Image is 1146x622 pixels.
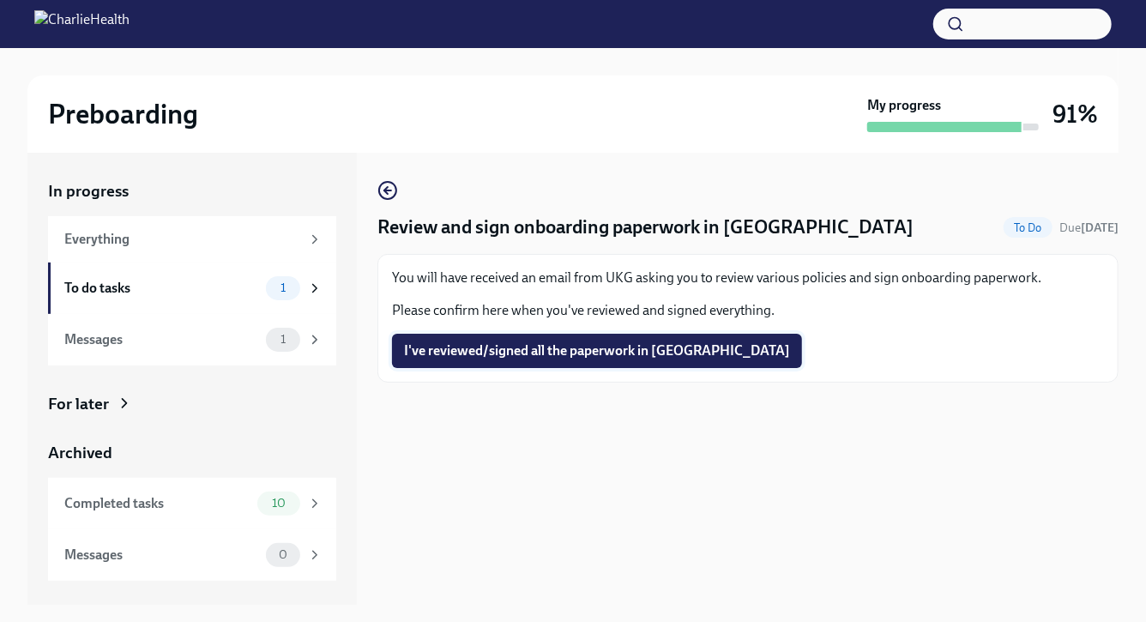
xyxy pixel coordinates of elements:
[64,330,259,349] div: Messages
[34,10,130,38] img: CharlieHealth
[1004,221,1053,234] span: To Do
[64,279,259,298] div: To do tasks
[48,216,336,263] a: Everything
[1059,220,1119,235] span: Due
[48,393,336,415] a: For later
[64,494,250,513] div: Completed tasks
[48,478,336,529] a: Completed tasks10
[270,281,296,294] span: 1
[48,314,336,365] a: Messages1
[392,301,1104,320] p: Please confirm here when you've reviewed and signed everything.
[268,548,298,561] span: 0
[262,497,296,510] span: 10
[392,269,1104,287] p: You will have received an email from UKG asking you to review various policies and sign onboardin...
[48,263,336,314] a: To do tasks1
[1059,220,1119,236] span: September 8th, 2025 09:00
[867,96,941,115] strong: My progress
[377,214,914,240] h4: Review and sign onboarding paperwork in [GEOGRAPHIC_DATA]
[64,230,300,249] div: Everything
[48,529,336,581] a: Messages0
[64,546,259,565] div: Messages
[48,442,336,464] a: Archived
[48,180,336,202] a: In progress
[48,393,109,415] div: For later
[1081,220,1119,235] strong: [DATE]
[270,333,296,346] span: 1
[404,342,790,359] span: I've reviewed/signed all the paperwork in [GEOGRAPHIC_DATA]
[48,97,198,131] h2: Preboarding
[392,334,802,368] button: I've reviewed/signed all the paperwork in [GEOGRAPHIC_DATA]
[1053,99,1098,130] h3: 91%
